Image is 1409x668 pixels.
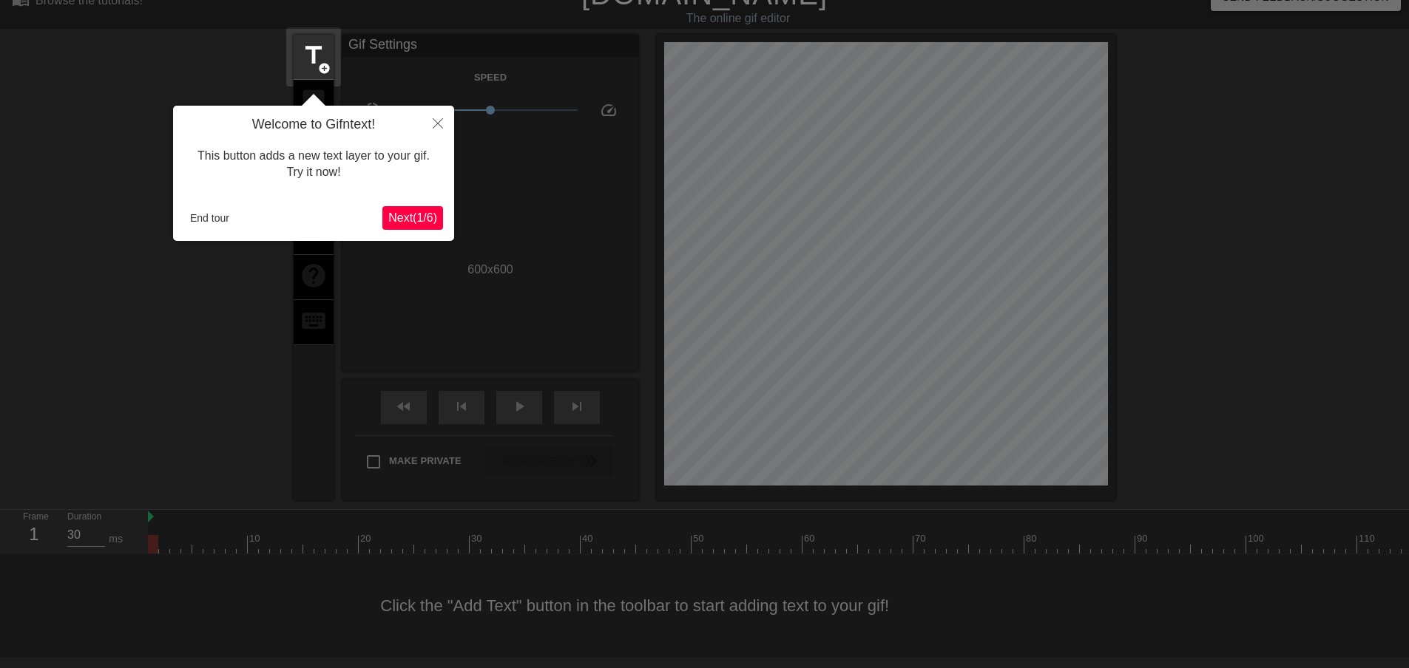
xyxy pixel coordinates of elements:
span: Next ( 1 / 6 ) [388,211,437,224]
button: Next [382,206,443,230]
button: End tour [184,207,235,229]
div: This button adds a new text layer to your gif. Try it now! [184,133,443,196]
h4: Welcome to Gifntext! [184,117,443,133]
button: Close [422,106,454,140]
